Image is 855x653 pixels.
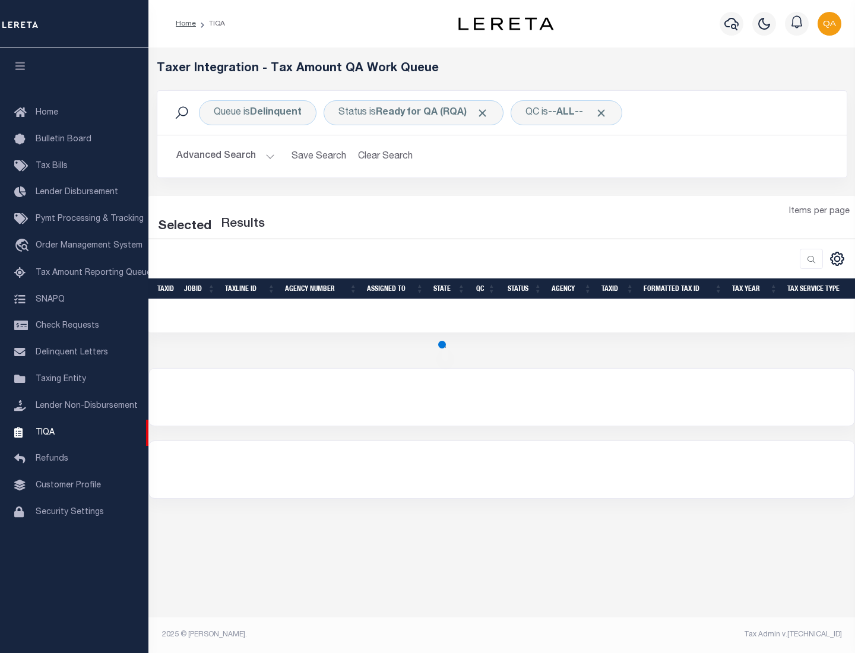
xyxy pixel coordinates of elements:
[36,215,144,223] span: Pymt Processing & Tracking
[597,278,639,299] th: TaxID
[36,269,151,277] span: Tax Amount Reporting Queue
[501,278,547,299] th: Status
[595,107,607,119] span: Click to Remove
[158,217,211,236] div: Selected
[639,278,727,299] th: Formatted Tax ID
[36,402,138,410] span: Lender Non-Disbursement
[280,278,362,299] th: Agency Number
[36,322,99,330] span: Check Requests
[362,278,429,299] th: Assigned To
[470,278,501,299] th: QC
[36,162,68,170] span: Tax Bills
[36,455,68,463] span: Refunds
[36,295,65,303] span: SNAPQ
[36,242,142,250] span: Order Management System
[789,205,850,218] span: Items per page
[458,17,553,30] img: logo-dark.svg
[36,375,86,383] span: Taxing Entity
[176,20,196,27] a: Home
[547,278,597,299] th: Agency
[220,278,280,299] th: TaxLine ID
[36,188,118,196] span: Lender Disbursement
[429,278,470,299] th: State
[36,508,104,516] span: Security Settings
[36,428,55,436] span: TIQA
[548,108,583,118] b: --ALL--
[818,12,841,36] img: svg+xml;base64,PHN2ZyB4bWxucz0iaHR0cDovL3d3dy53My5vcmcvMjAwMC9zdmciIHBvaW50ZXItZXZlbnRzPSJub25lIi...
[176,145,275,168] button: Advanced Search
[284,145,353,168] button: Save Search
[376,108,489,118] b: Ready for QA (RQA)
[153,629,502,640] div: 2025 © [PERSON_NAME].
[179,278,220,299] th: JobID
[353,145,418,168] button: Clear Search
[157,62,847,76] h5: Taxer Integration - Tax Amount QA Work Queue
[36,135,91,144] span: Bulletin Board
[153,278,179,299] th: TaxID
[324,100,503,125] div: Click to Edit
[250,108,302,118] b: Delinquent
[511,100,622,125] div: Click to Edit
[196,18,225,29] li: TIQA
[36,109,58,117] span: Home
[727,278,783,299] th: Tax Year
[14,239,33,254] i: travel_explore
[36,348,108,357] span: Delinquent Letters
[476,107,489,119] span: Click to Remove
[199,100,316,125] div: Click to Edit
[511,629,842,640] div: Tax Admin v.[TECHNICAL_ID]
[36,481,101,490] span: Customer Profile
[221,215,265,234] label: Results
